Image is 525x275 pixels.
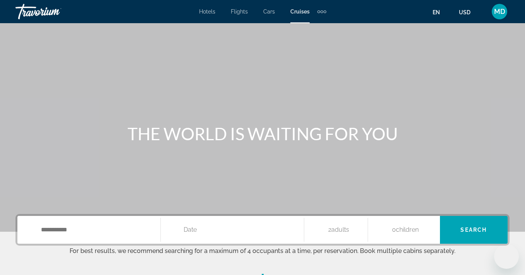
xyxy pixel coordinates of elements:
span: MD [494,8,505,15]
span: 0 [392,224,419,235]
span: 2 [328,224,349,235]
h1: THE WORLD IS WAITING FOR YOU [118,124,407,144]
button: Extra navigation items [317,5,326,18]
button: Search [440,216,508,244]
span: Children [396,226,419,233]
button: Travelers: 2 adults, 0 children [304,216,440,244]
span: en [433,9,440,15]
iframe: Button to launch messaging window [494,244,519,269]
span: Search [460,227,487,233]
span: USD [459,9,470,15]
button: Date [169,216,296,244]
button: Change language [433,7,447,18]
a: Cars [263,8,275,15]
a: Hotels [199,8,215,15]
p: For best results, we recommend searching for a maximum of 4 occupants at a time, per reservation.... [15,246,510,255]
button: User Menu [489,3,510,20]
a: Flights [231,8,248,15]
a: Travorium [15,2,93,22]
a: Cruises [290,8,310,15]
div: Search widget [17,216,508,244]
span: Adults [331,226,349,233]
button: Change currency [459,7,478,18]
span: Date [184,224,197,235]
